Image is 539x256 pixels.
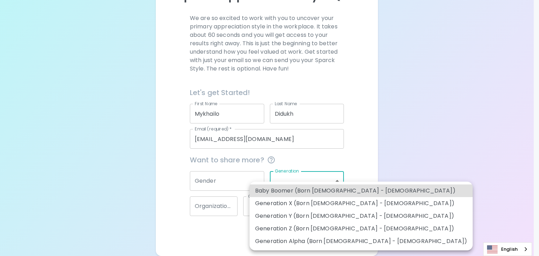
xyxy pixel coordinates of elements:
li: Generation Alpha (Born [DEMOGRAPHIC_DATA] - [DEMOGRAPHIC_DATA]) [249,235,473,248]
a: English [484,243,532,256]
li: Generation Z (Born [DEMOGRAPHIC_DATA] - [DEMOGRAPHIC_DATA]) [249,222,473,235]
div: Language [483,242,532,256]
aside: Language selected: English [483,242,532,256]
li: Baby Boomer (Born [DEMOGRAPHIC_DATA] - [DEMOGRAPHIC_DATA]) [249,184,473,197]
li: Generation Y (Born [DEMOGRAPHIC_DATA] - [DEMOGRAPHIC_DATA]) [249,210,473,222]
li: Generation X (Born [DEMOGRAPHIC_DATA] - [DEMOGRAPHIC_DATA]) [249,197,473,210]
